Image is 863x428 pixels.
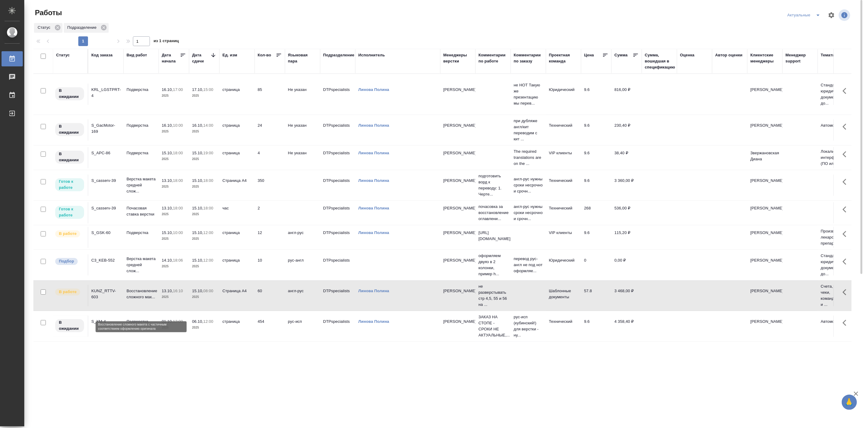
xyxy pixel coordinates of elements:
p: 2025 [162,325,186,331]
p: Статус [38,25,52,31]
td: Технический [546,202,581,223]
span: Настроить таблицу [824,8,839,22]
td: страница [219,254,255,276]
p: 16.10, [162,123,173,128]
div: Статус [34,23,63,33]
td: 9.6 [581,227,611,248]
td: 57.8 [581,285,611,306]
div: Языковая пара [288,52,317,64]
p: 06.10, [192,319,203,324]
p: 15.10, [192,230,203,235]
p: перевод рус-англ не под нот оформляе... [514,256,543,274]
a: Линова Полина [358,87,389,92]
td: 454 [255,316,285,337]
td: 85 [255,84,285,105]
td: DTPspecialists [320,175,355,196]
p: 2025 [162,129,186,135]
p: 2025 [192,93,216,99]
div: Ед. изм [222,52,237,58]
button: Здесь прячутся важные кнопки [839,285,854,299]
div: KRL_LGSTPRT-4 [91,87,120,99]
td: страница [219,147,255,168]
div: Исполнитель назначен, приступать к работе пока рано [55,122,85,137]
p: В ожидании [59,319,80,332]
p: 14.10, [162,258,173,262]
td: Технический [546,316,581,337]
p: 12:00 [203,230,213,235]
p: Восстановление сложного мак... [127,288,156,300]
td: 3 360,00 ₽ [611,175,642,196]
div: Менеджеры верстки [443,52,472,64]
p: почасовка за восстановление оглавлени... [479,204,508,222]
p: [PERSON_NAME] [443,257,472,263]
td: час [219,202,255,223]
a: Линова Полина [358,289,389,293]
td: 38,40 ₽ [611,147,642,168]
div: S_GSK-60 [91,230,120,236]
td: [PERSON_NAME] [747,285,783,306]
p: 18:00 [203,178,213,183]
p: 18:00 [173,151,183,155]
p: [PERSON_NAME] [443,205,472,211]
p: не НОТ Такую же презентацию мы перев... [514,82,543,106]
div: split button [786,10,824,20]
p: [URL][DOMAIN_NAME].. [479,230,508,242]
td: 230,40 ₽ [611,119,642,141]
p: оформляем двуяз в 2 колонки, пример h... [479,253,508,277]
td: 816,00 ₽ [611,84,642,105]
td: 9.6 [581,175,611,196]
div: Исполнитель может приступить к работе [55,178,85,192]
div: Дата сдачи [192,52,210,64]
p: Стандартные юридические документы, до... [821,253,850,277]
td: Страница А4 [219,285,255,306]
a: Линова Полина [358,151,389,155]
div: S_GacMotor-169 [91,122,120,135]
div: C3_KEB-552 [91,257,120,263]
span: Работы [33,8,62,18]
p: Производство лекарственных препаратов [821,228,850,246]
td: 350 [255,175,285,196]
p: Подверстка [127,122,156,129]
p: 15.10, [192,289,203,293]
td: [PERSON_NAME] [747,316,783,337]
p: 10:00 [173,230,183,235]
td: 9.6 [581,316,611,337]
p: [PERSON_NAME] [443,178,472,184]
p: В ожидании [59,123,80,135]
p: 14:00 [203,123,213,128]
div: Сумма [614,52,628,58]
div: Кол-во [258,52,271,58]
td: 115,20 ₽ [611,227,642,248]
td: Технический [546,175,581,196]
p: 13.10, [162,206,173,210]
td: 268 [581,202,611,223]
td: 2 [255,202,285,223]
div: Подразделение [323,52,354,58]
div: Комментарии по работе [479,52,508,64]
p: 15.10, [162,151,173,155]
td: 9.6 [581,119,611,141]
div: Подразделение [64,23,109,33]
p: В работе [59,289,76,295]
p: 2025 [192,129,216,135]
td: 536,00 ₽ [611,202,642,223]
div: Исполнитель может приступить к работе [55,205,85,219]
p: англ-рус нужны сроки несрочно и срочн... [514,176,543,194]
div: Исполнитель назначен, приступать к работе пока рано [55,319,85,333]
div: S_casserv-39 [91,205,120,211]
p: Подверстка [127,230,156,236]
p: 2025 [192,236,216,242]
button: Здесь прячутся важные кнопки [839,316,854,330]
p: 01.10, [162,319,173,324]
p: В работе [59,231,76,237]
p: Почасовая ставка верстки [127,205,156,217]
p: подготовить ворд к переводу: 1. Черте... [479,173,508,197]
td: страница [219,84,255,105]
button: Здесь прячутся важные кнопки [839,202,854,217]
p: 2025 [192,211,216,217]
p: [PERSON_NAME] [443,319,472,325]
td: DTPspecialists [320,316,355,337]
div: Менеджер support [786,52,815,64]
p: Автомобилестроение [821,122,850,129]
p: 2025 [162,156,186,162]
